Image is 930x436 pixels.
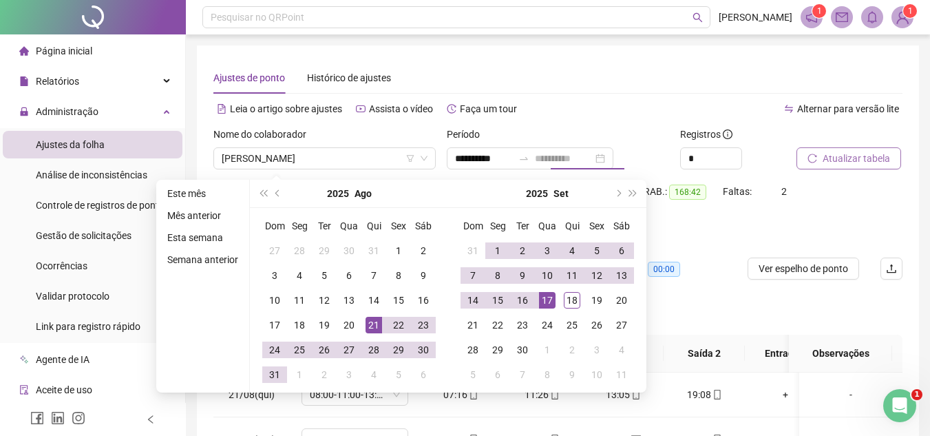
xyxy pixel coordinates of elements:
td: 2025-08-20 [337,313,361,338]
td: 2025-09-28 [461,338,485,362]
td: 2025-08-18 [287,313,312,338]
td: 2025-07-30 [337,238,361,263]
div: 2 [415,242,432,259]
span: Análise de inconsistências [36,169,147,180]
div: 16 [415,292,432,309]
td: 2025-08-26 [312,338,337,362]
div: 25 [564,317,580,333]
td: 2025-08-01 [386,238,411,263]
span: mobile [711,390,722,399]
td: 2025-07-28 [287,238,312,263]
div: 20 [341,317,357,333]
td: 2025-08-06 [337,263,361,288]
div: 29 [489,342,506,358]
div: 11 [291,292,308,309]
div: 30 [514,342,531,358]
span: instagram [72,411,85,425]
div: 10 [589,366,605,383]
div: 28 [366,342,382,358]
li: Semana anterior [162,251,244,268]
td: 2025-09-12 [584,263,609,288]
td: 2025-09-27 [609,313,634,338]
td: 2025-09-30 [510,338,535,362]
div: 24 [266,342,283,358]
th: Qui [361,214,386,238]
span: to [518,153,529,164]
div: 12 [589,267,605,284]
div: 27 [266,242,283,259]
th: Qua [535,214,560,238]
td: 2025-08-16 [411,288,436,313]
span: mobile [549,390,560,399]
td: 2025-08-24 [262,338,287,362]
div: 14 [366,292,382,309]
td: 2025-09-03 [535,238,560,263]
td: 2025-10-08 [535,362,560,387]
div: Quitações: [600,261,697,277]
th: Sáb [609,214,634,238]
span: Faça um tour [460,103,517,114]
div: 5 [465,366,481,383]
div: H. TRAB.: [626,184,723,200]
div: 11 [564,267,580,284]
div: 23 [415,317,432,333]
div: 28 [291,242,308,259]
span: Relatórios [36,76,79,87]
div: 29 [390,342,407,358]
span: Página inicial [36,45,92,56]
span: Administração [36,106,98,117]
li: Mês anterior [162,207,244,224]
td: 2025-10-03 [584,338,609,362]
span: LORRANY MOREIRA RODRIGUES [222,148,427,169]
td: 2025-08-30 [411,338,436,362]
span: filter [406,154,414,163]
td: 2025-09-20 [609,288,634,313]
td: 2025-08-02 [411,238,436,263]
span: Atualizar tabela [823,151,890,166]
td: 2025-09-02 [312,362,337,387]
div: 25 [291,342,308,358]
div: 8 [489,267,506,284]
span: Ajustes da folha [36,139,105,150]
iframe: Intercom live chat [883,389,916,422]
td: 2025-07-27 [262,238,287,263]
td: 2025-08-19 [312,313,337,338]
td: 2025-10-09 [560,362,584,387]
td: 2025-08-12 [312,288,337,313]
th: Observações [789,335,892,373]
span: swap [784,104,794,114]
span: 21/08(qui) [229,389,275,400]
div: 2 [564,342,580,358]
div: 18 [291,317,308,333]
th: Seg [485,214,510,238]
td: 2025-08-29 [386,338,411,362]
td: 2025-09-09 [510,263,535,288]
div: 15 [489,292,506,309]
button: next-year [610,180,625,207]
div: 14 [465,292,481,309]
button: super-next-year [626,180,641,207]
label: Nome do colaborador [213,127,315,142]
div: 9 [415,267,432,284]
div: 30 [415,342,432,358]
span: search [693,12,703,23]
div: 19 [589,292,605,309]
th: Ter [510,214,535,238]
div: 11:26 [512,387,571,402]
div: 5 [589,242,605,259]
span: mobile [630,390,641,399]
li: Este mês [162,185,244,202]
td: 2025-09-15 [485,288,510,313]
span: swap-right [518,153,529,164]
th: Sex [584,214,609,238]
td: 2025-09-03 [337,362,361,387]
div: + [756,387,815,402]
div: 8 [390,267,407,284]
td: 2025-08-21 [361,313,386,338]
td: 2025-09-06 [609,238,634,263]
td: 2025-10-10 [584,362,609,387]
td: 2025-09-07 [461,263,485,288]
div: 22 [390,317,407,333]
td: 2025-09-21 [461,313,485,338]
td: 2025-08-31 [461,238,485,263]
